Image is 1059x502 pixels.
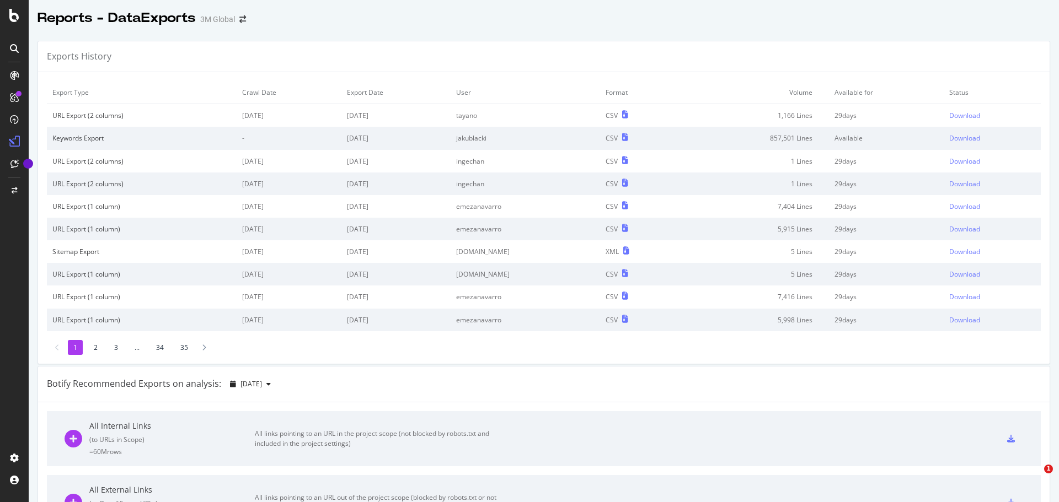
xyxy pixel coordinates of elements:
td: Volume [680,81,829,104]
a: Download [949,292,1035,301]
td: tayano [451,104,600,127]
a: Download [949,269,1035,279]
div: ( to URLs in Scope ) [89,435,255,444]
td: Export Type [47,81,237,104]
td: [DATE] [237,263,341,285]
td: 29 days [829,195,944,218]
div: CSV [606,269,618,279]
td: [DATE] [237,104,341,127]
div: Sitemap Export [52,247,231,256]
div: CSV [606,179,618,188]
div: URL Export (1 column) [52,315,231,325]
td: 5,915 Lines [680,218,829,240]
td: 29 days [829,263,944,285]
td: [DATE] [237,240,341,263]
div: URL Export (2 columns) [52,111,231,120]
div: Exports History [47,50,111,63]
div: Botify Recommended Exports on analysis: [47,377,221,390]
div: URL Export (1 column) [52,292,231,301]
td: 7,404 Lines [680,195,829,218]
div: All links pointing to an URL in the project scope (not blocked by robots.txt and included in the ... [255,429,503,449]
td: 857,501 Lines [680,127,829,149]
td: Status [944,81,1041,104]
td: ingechan [451,172,600,195]
td: 5 Lines [680,240,829,263]
div: Download [949,315,980,325]
a: Download [949,133,1035,143]
td: [DATE] [237,172,341,195]
td: [DATE] [341,240,451,263]
td: 5,998 Lines [680,309,829,331]
td: ingechan [451,150,600,172]
td: [DATE] [237,285,341,308]
span: 1 [1044,465,1053,473]
td: emezanavarro [451,285,600,308]
td: User [451,81,600,104]
td: [DOMAIN_NAME] [451,240,600,263]
div: Reports - DataExports [38,9,196,28]
div: URL Export (1 column) [52,224,231,234]
div: CSV [606,133,618,143]
td: [DATE] [237,195,341,218]
div: Available [835,133,938,143]
div: Download [949,269,980,279]
li: 1 [68,340,83,355]
span: 2025 Sep. 7th [240,379,262,388]
a: Download [949,179,1035,188]
td: 1 Lines [680,150,829,172]
div: Download [949,202,980,211]
div: Download [949,247,980,256]
td: 29 days [829,150,944,172]
div: CSV [606,292,618,301]
a: Download [949,247,1035,256]
td: Available for [829,81,944,104]
li: 35 [175,340,194,355]
td: [DATE] [341,195,451,218]
td: [DATE] [341,104,451,127]
td: 29 days [829,309,944,331]
td: emezanavarro [451,309,600,331]
div: URL Export (2 columns) [52,179,231,188]
div: Download [949,133,980,143]
div: Download [949,179,980,188]
td: jakublacki [451,127,600,149]
a: Download [949,224,1035,234]
td: [DATE] [341,172,451,195]
div: arrow-right-arrow-left [239,15,246,23]
li: 2 [88,340,103,355]
div: XML [606,247,619,256]
td: emezanavarro [451,195,600,218]
td: 29 days [829,285,944,308]
div: All External Links [89,484,255,495]
td: [DATE] [237,218,341,240]
td: 5 Lines [680,263,829,285]
div: CSV [606,202,618,211]
li: 3 [109,340,124,355]
td: [DATE] [237,150,341,172]
td: [DATE] [341,285,451,308]
div: = 60M rows [89,447,255,456]
a: Download [949,202,1035,211]
li: 34 [151,340,169,355]
td: 1 Lines [680,172,829,195]
div: URL Export (1 column) [52,269,231,279]
div: csv-export [1007,435,1015,442]
div: CSV [606,224,618,234]
td: [DATE] [341,127,451,149]
div: URL Export (1 column) [52,202,231,211]
div: CSV [606,315,618,325]
div: Download [949,156,980,166]
td: [DATE] [237,309,341,331]
td: emezanavarro [451,218,600,240]
button: [DATE] [226,375,275,393]
li: ... [129,340,145,355]
td: Format [600,81,681,104]
div: CSV [606,156,618,166]
td: 29 days [829,104,944,127]
div: URL Export (2 columns) [52,156,231,166]
div: Tooltip anchor [23,159,33,169]
td: 29 days [829,172,944,195]
td: [DOMAIN_NAME] [451,263,600,285]
td: Export Date [341,81,451,104]
div: CSV [606,111,618,120]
